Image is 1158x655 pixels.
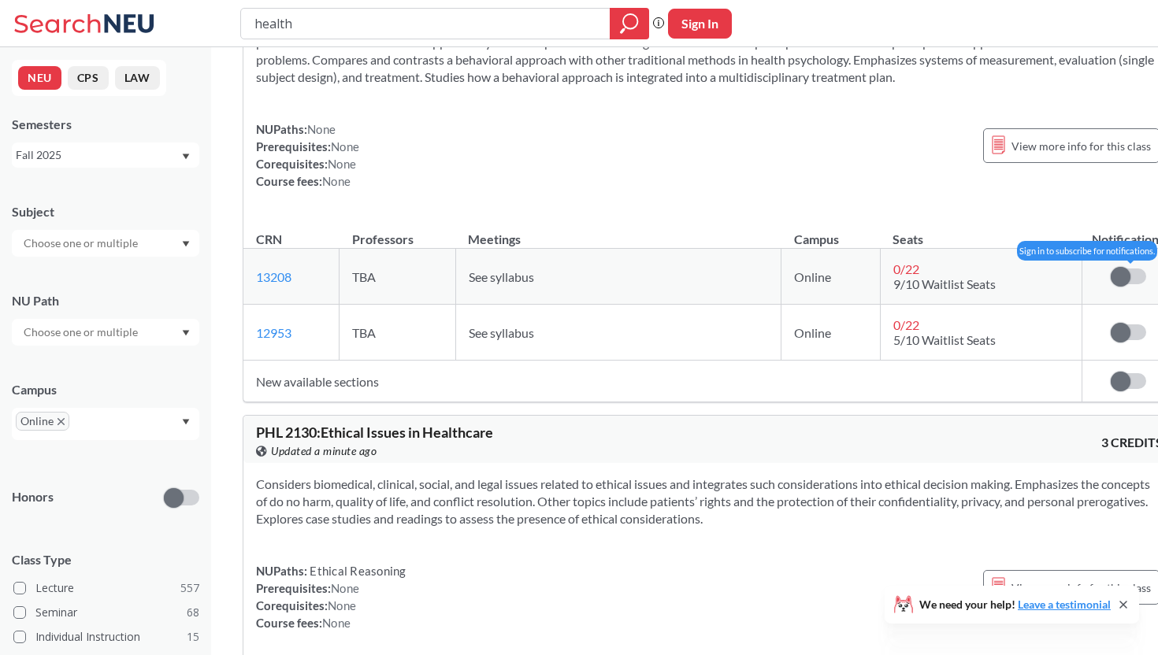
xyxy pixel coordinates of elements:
[331,139,359,154] span: None
[68,66,109,90] button: CPS
[256,562,406,631] div: NUPaths: Prerequisites: Corequisites: Course fees:
[668,9,732,39] button: Sign In
[322,174,351,188] span: None
[340,249,455,305] td: TBA
[16,412,69,431] span: OnlineX to remove pill
[893,261,919,276] span: 0 / 22
[893,317,919,332] span: 0 / 22
[340,305,455,361] td: TBA
[12,381,199,398] div: Campus
[781,215,881,249] th: Campus
[256,325,291,340] a: 12953
[12,292,199,309] div: NU Path
[469,325,534,340] span: See syllabus
[455,215,781,249] th: Meetings
[620,13,639,35] svg: magnifying glass
[12,142,199,168] div: Fall 2025Dropdown arrow
[256,424,493,441] span: PHL 2130 : Ethical Issues in Healthcare
[13,602,199,623] label: Seminar
[469,269,534,284] span: See syllabus
[13,627,199,647] label: Individual Instruction
[13,578,199,598] label: Lecture
[256,269,291,284] a: 13208
[12,551,199,568] span: Class Type
[253,10,599,37] input: Class, professor, course number, "phrase"
[12,488,54,506] p: Honors
[781,249,881,305] td: Online
[187,604,199,621] span: 68
[16,146,180,164] div: Fall 2025
[243,361,1082,402] td: New available sections
[182,241,190,247] svg: Dropdown arrow
[12,203,199,220] div: Subject
[256,231,282,248] div: CRN
[919,599,1111,610] span: We need your help!
[180,579,199,597] span: 557
[58,418,65,425] svg: X to remove pill
[331,581,359,595] span: None
[1011,136,1151,156] span: View more info for this class
[271,442,377,460] span: Updated a minute ago
[182,330,190,336] svg: Dropdown arrow
[322,616,351,630] span: None
[1018,598,1111,611] a: Leave a testimonial
[893,332,996,347] span: 5/10 Waitlist Seats
[12,408,199,440] div: OnlineX to remove pillDropdown arrow
[307,122,336,136] span: None
[781,305,881,361] td: Online
[1011,578,1151,598] span: View more info for this class
[12,319,199,346] div: Dropdown arrow
[16,234,148,253] input: Choose one or multiple
[12,230,199,257] div: Dropdown arrow
[115,66,160,90] button: LAW
[187,628,199,646] span: 15
[880,215,1082,249] th: Seats
[610,8,649,39] div: magnifying glass
[893,276,996,291] span: 9/10 Waitlist Seats
[328,157,356,171] span: None
[18,66,61,90] button: NEU
[16,323,148,342] input: Choose one or multiple
[182,419,190,425] svg: Dropdown arrow
[340,215,455,249] th: Professors
[307,564,406,578] span: Ethical Reasoning
[256,120,359,190] div: NUPaths: Prerequisites: Corequisites: Course fees:
[182,154,190,160] svg: Dropdown arrow
[12,116,199,133] div: Semesters
[328,598,356,612] span: None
